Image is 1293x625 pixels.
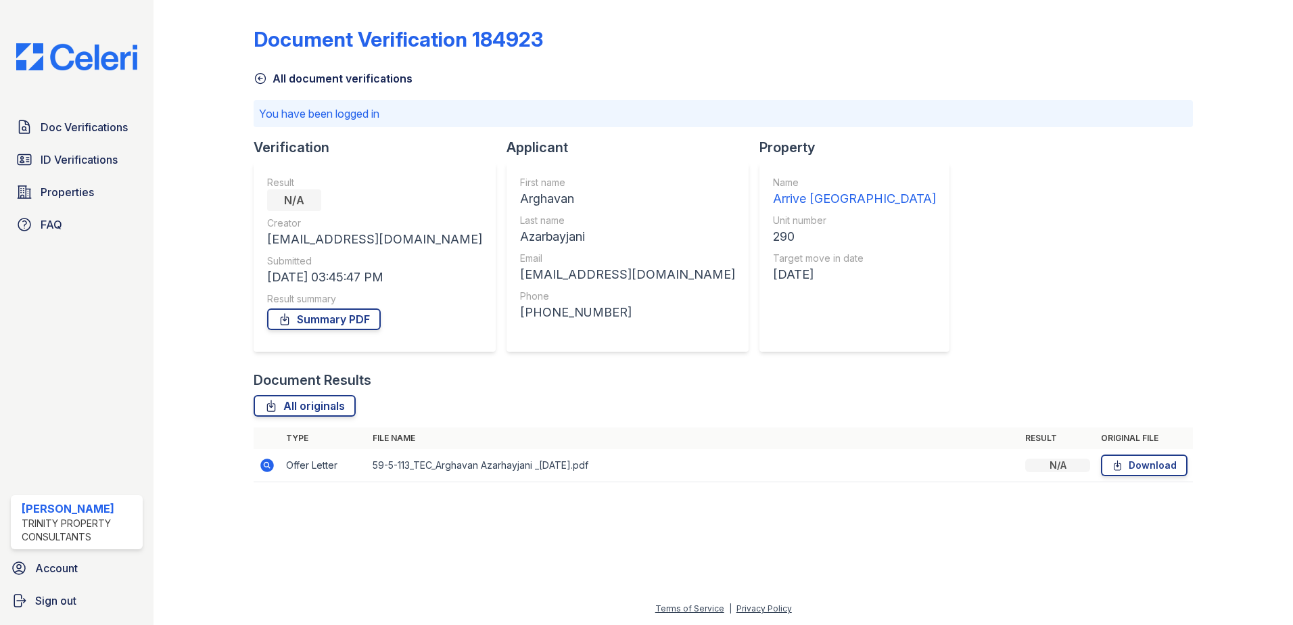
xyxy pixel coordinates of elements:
td: Offer Letter [281,449,367,482]
div: Creator [267,216,482,230]
div: Trinity Property Consultants [22,517,137,544]
a: All document verifications [254,70,413,87]
div: [PERSON_NAME] [22,501,137,517]
div: [PHONE_NUMBER] [520,303,735,322]
a: All originals [254,395,356,417]
p: You have been logged in [259,106,1188,122]
a: Name Arrive [GEOGRAPHIC_DATA] [773,176,936,208]
div: First name [520,176,735,189]
div: Result summary [267,292,482,306]
a: ID Verifications [11,146,143,173]
div: Unit number [773,214,936,227]
div: Verification [254,138,507,157]
a: Doc Verifications [11,114,143,141]
span: Properties [41,184,94,200]
a: Privacy Policy [736,603,792,614]
div: Last name [520,214,735,227]
a: FAQ [11,211,143,238]
div: | [729,603,732,614]
div: Name [773,176,936,189]
td: 59-5-113_TEC_Arghavan Azarhayjani _[DATE].pdf [367,449,1020,482]
div: Document Verification 184923 [254,27,543,51]
div: [DATE] 03:45:47 PM [267,268,482,287]
div: Result [267,176,482,189]
span: ID Verifications [41,152,118,168]
a: Terms of Service [655,603,724,614]
th: Type [281,427,367,449]
div: Azarbayjani [520,227,735,246]
div: N/A [1025,459,1090,472]
span: Sign out [35,593,76,609]
th: File name [367,427,1020,449]
div: Document Results [254,371,371,390]
div: Applicant [507,138,759,157]
div: Phone [520,290,735,303]
span: Account [35,560,78,576]
img: CE_Logo_Blue-a8612792a0a2168367f1c8372b55b34899dd931a85d93a1a3d3e32e68fde9ad4.png [5,43,148,70]
span: Doc Verifications [41,119,128,135]
span: FAQ [41,216,62,233]
div: N/A [267,189,321,211]
div: [DATE] [773,265,936,284]
div: [EMAIL_ADDRESS][DOMAIN_NAME] [267,230,482,249]
th: Original file [1096,427,1193,449]
a: Summary PDF [267,308,381,330]
div: Arrive [GEOGRAPHIC_DATA] [773,189,936,208]
div: Email [520,252,735,265]
th: Result [1020,427,1096,449]
div: Arghavan [520,189,735,208]
div: [EMAIL_ADDRESS][DOMAIN_NAME] [520,265,735,284]
a: Sign out [5,587,148,614]
div: Submitted [267,254,482,268]
a: Download [1101,455,1188,476]
div: Target move in date [773,252,936,265]
a: Account [5,555,148,582]
div: Property [759,138,960,157]
a: Properties [11,179,143,206]
div: 290 [773,227,936,246]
